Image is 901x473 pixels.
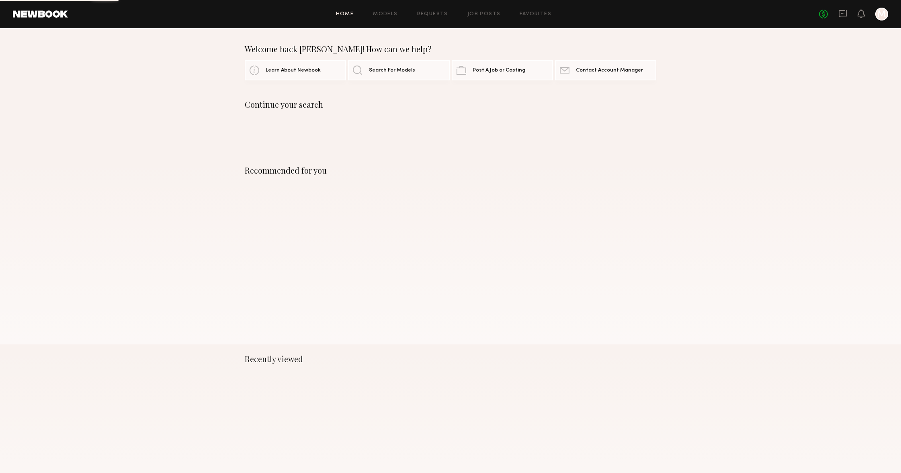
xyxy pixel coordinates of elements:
[875,8,888,20] a: M
[520,12,551,17] a: Favorites
[245,166,656,175] div: Recommended for you
[555,60,656,80] a: Contact Account Manager
[452,60,553,80] a: Post A Job or Casting
[417,12,448,17] a: Requests
[473,68,525,73] span: Post A Job or Casting
[576,68,643,73] span: Contact Account Manager
[245,60,346,80] a: Learn About Newbook
[467,12,501,17] a: Job Posts
[336,12,354,17] a: Home
[266,68,321,73] span: Learn About Newbook
[348,60,449,80] a: Search For Models
[245,100,656,109] div: Continue your search
[245,44,656,54] div: Welcome back [PERSON_NAME]! How can we help?
[373,12,397,17] a: Models
[245,354,656,364] div: Recently viewed
[369,68,415,73] span: Search For Models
